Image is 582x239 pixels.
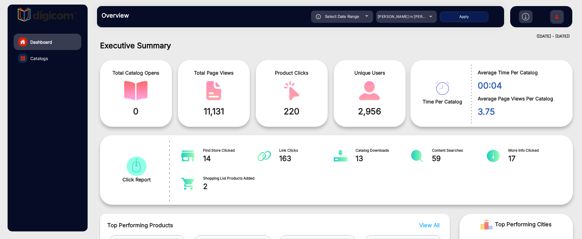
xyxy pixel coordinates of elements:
[508,148,563,153] span: More Info Clicked
[181,150,195,162] img: catalog
[257,150,271,162] img: catalog
[440,12,488,22] button: Apply
[495,218,552,231] span: Top Performing Cities
[18,8,77,22] img: vmg-logo
[325,14,359,19] span: Select Date Range
[107,221,363,229] span: Top Performing Products
[358,81,381,100] img: catalog
[30,39,52,45] span: Dashboard
[478,79,564,92] span: 00:04
[181,178,195,190] img: catalog
[279,148,334,153] span: Link Clicks
[432,148,487,153] span: Content Searches
[419,222,440,228] span: View All
[478,69,564,76] span: Average Time Per Catalog
[125,157,148,176] img: catalog
[182,69,245,76] span: Total Page Views
[508,153,563,164] span: 17
[122,176,151,183] span: Click Report
[316,14,321,19] img: icon
[21,56,25,61] img: catalog
[202,81,226,100] img: catalog
[203,176,258,181] span: Shopping List Products Added
[20,39,25,45] img: home
[30,55,48,62] span: Catalogs
[478,105,564,118] span: 3.75
[91,33,570,39] div: ([DATE] - [DATE])
[436,81,449,95] img: catalog
[410,150,424,162] img: catalog
[338,105,401,118] span: 2,956
[522,13,529,20] img: h2download.svg
[487,150,500,162] img: catalog
[203,153,258,164] span: 14
[100,41,573,50] h1: Executive Summary
[203,148,258,153] span: Find Store Clicked
[203,181,258,192] span: 2
[432,153,487,164] span: 59
[102,12,186,19] h3: Overview
[334,150,347,162] img: catalog
[279,153,334,164] span: 163
[280,81,303,100] img: catalog
[418,221,438,229] button: View All
[14,50,81,66] a: Catalogs
[356,153,410,164] span: 13
[124,81,148,100] img: catalog
[480,218,493,231] img: Rank image
[550,7,563,28] img: Sign%20Up.svg
[356,148,410,153] span: Catalog Downloads
[182,105,245,118] span: 11,131
[338,69,401,76] span: Unique Users
[378,14,445,19] span: [PERSON_NAME] in [PERSON_NAME]
[105,69,167,76] span: Total Catalog Opens
[260,105,323,118] span: 220
[105,105,167,118] span: 0
[260,69,323,76] span: Product Clicks
[14,34,81,50] a: Dashboard
[478,95,564,102] span: Average Page Views Per Catalog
